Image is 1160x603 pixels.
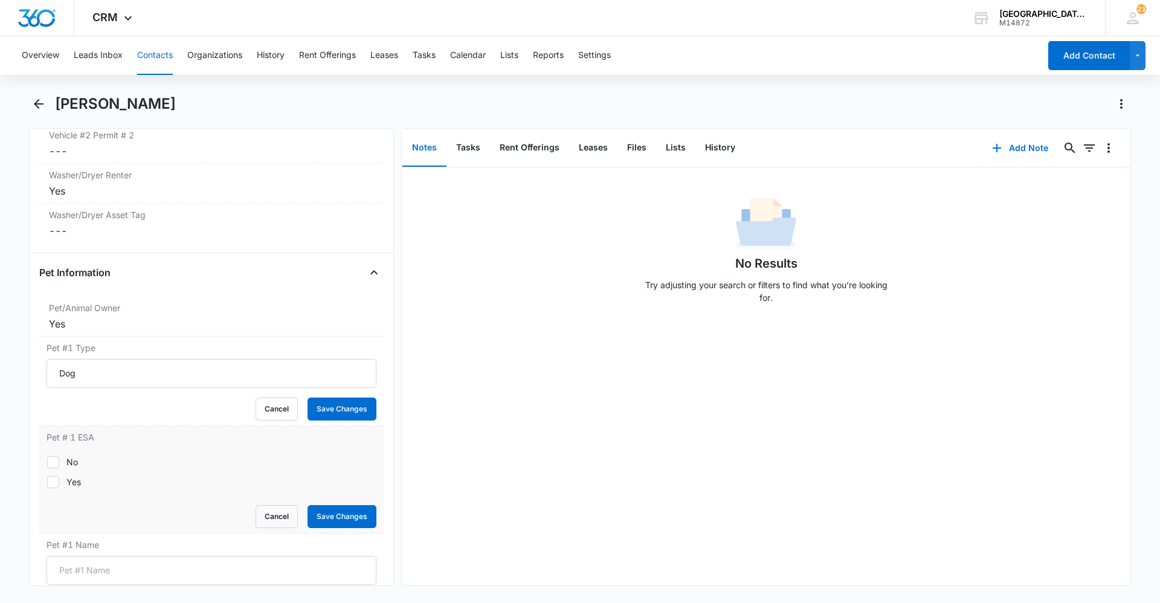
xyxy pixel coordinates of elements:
input: Pet #1 Type [47,359,376,388]
button: Tasks [446,129,490,167]
label: Pet # 1 ESA [47,431,376,443]
button: Cancel [256,398,298,421]
button: Add Contact [1048,41,1130,70]
label: Pet/Animal Owner [49,301,374,314]
div: notifications count [1136,4,1146,14]
input: Pet #1 Name [47,556,376,585]
button: Overview [22,36,59,75]
button: Actions [1112,94,1131,114]
button: Back [29,94,48,114]
button: Save Changes [308,505,376,528]
button: Leases [370,36,398,75]
button: Contacts [137,36,173,75]
button: Rent Offerings [490,129,569,167]
label: Pet #1 Name [47,538,376,551]
div: account name [999,9,1087,19]
button: Overflow Menu [1099,138,1118,158]
h1: [PERSON_NAME] [55,95,176,113]
button: History [257,36,285,75]
button: Leads Inbox [74,36,123,75]
button: Save Changes [308,398,376,421]
button: Reports [533,36,564,75]
button: Files [617,129,656,167]
button: Filters [1080,138,1099,158]
dd: --- [49,144,374,158]
button: Leases [569,129,617,167]
div: Yes [49,317,374,331]
button: Settings [578,36,611,75]
div: Washer/Dryer Asset Tag--- [39,204,384,243]
dd: --- [49,224,374,238]
button: Lists [500,36,518,75]
label: Vehicle #2 Permit # 2 [49,129,374,141]
div: Yes [66,476,81,488]
span: CRM [92,11,118,24]
button: Rent Offerings [299,36,356,75]
button: Cancel [256,505,298,528]
p: Try adjusting your search or filters to find what you’re looking for. [639,279,893,304]
div: account id [999,19,1087,27]
button: Add Note [980,134,1060,163]
button: Tasks [413,36,436,75]
div: Vehicle #2 Permit # 2--- [39,124,384,164]
img: No Data [736,194,796,254]
div: Yes [49,184,374,198]
button: Close [364,263,384,282]
h1: No Results [735,254,797,272]
button: Calendar [450,36,486,75]
button: Search... [1060,138,1080,158]
button: Notes [402,129,446,167]
span: 23 [1136,4,1146,14]
button: History [695,129,745,167]
label: Washer/Dryer Asset Tag [49,208,374,221]
div: No [66,456,78,468]
h4: Pet Information [39,265,111,280]
label: Washer/Dryer Renter [49,169,374,181]
button: Lists [656,129,695,167]
button: Organizations [187,36,242,75]
label: Pet #1 Type [47,341,376,354]
div: Washer/Dryer RenterYes [39,164,384,204]
div: Pet/Animal OwnerYes [39,297,384,337]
